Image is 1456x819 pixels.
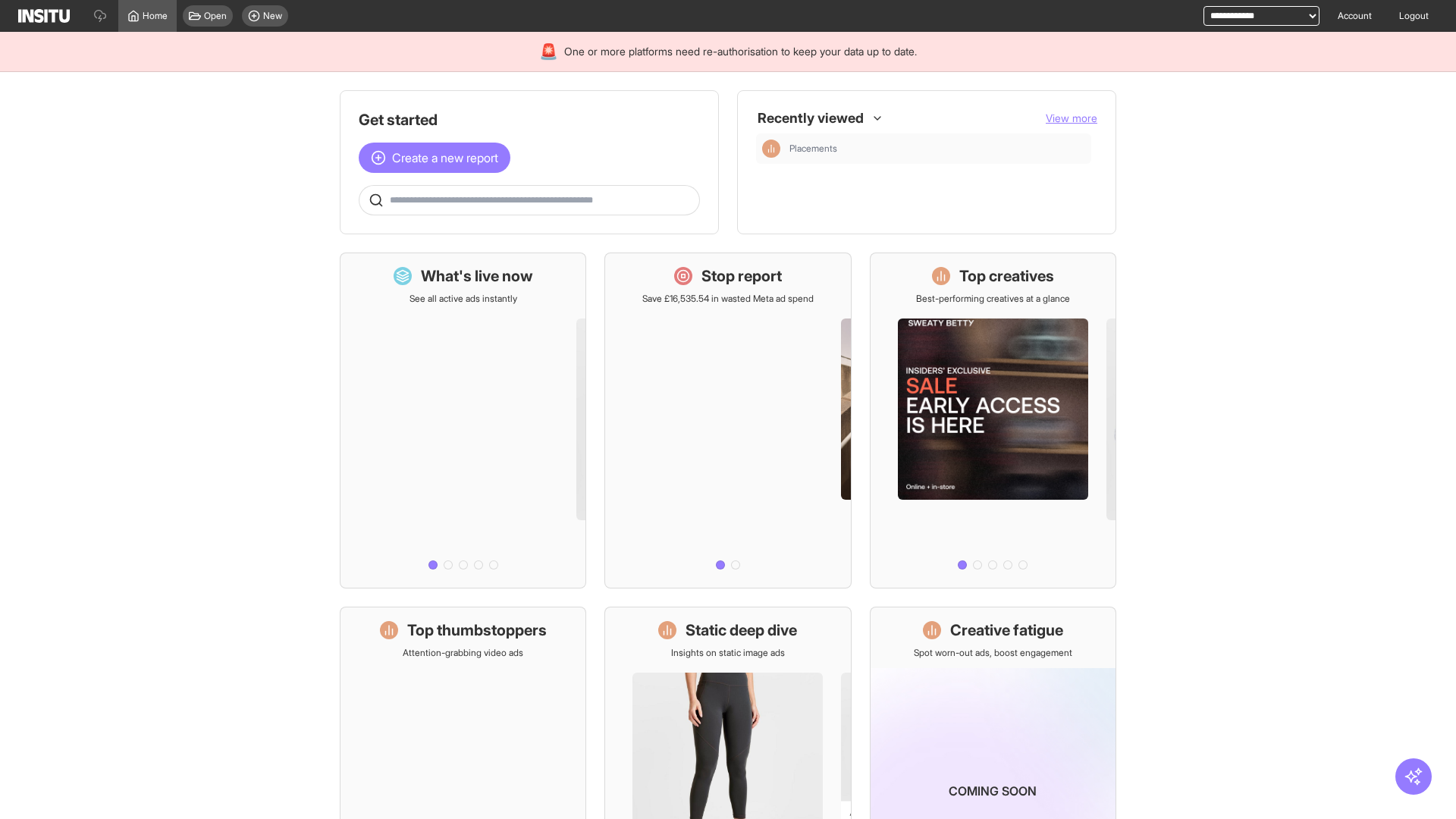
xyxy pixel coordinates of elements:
[604,253,851,588] a: Stop reportSave £16,535.54 in wasted Meta ad spend
[762,140,780,158] div: Insights
[340,253,586,588] a: What's live nowSee all active ads instantly
[143,10,168,22] span: Home
[403,647,523,659] p: Attention-grabbing video ads
[407,620,547,641] h1: Top thumbstoppers
[1046,111,1097,126] button: View more
[359,143,510,173] button: Create a new report
[18,9,70,23] img: Logo
[959,265,1054,287] h1: Top creatives
[1046,111,1097,124] span: View more
[359,109,700,130] h1: Get started
[916,293,1070,305] p: Best-performing creatives at a glance
[642,293,814,305] p: Save £16,535.54 in wasted Meta ad spend
[671,647,785,659] p: Insights on static image ads
[789,143,1085,155] span: Placements
[701,265,782,287] h1: Stop report
[539,41,558,62] div: 🚨
[204,10,227,22] span: Open
[421,265,533,287] h1: What's live now
[870,253,1116,588] a: Top creativesBest-performing creatives at a glance
[409,293,517,305] p: See all active ads instantly
[789,143,837,155] span: Placements
[392,149,498,167] span: Create a new report
[686,620,797,641] h1: Static deep dive
[564,44,917,59] span: One or more platforms need re-authorisation to keep your data up to date.
[263,10,282,22] span: New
